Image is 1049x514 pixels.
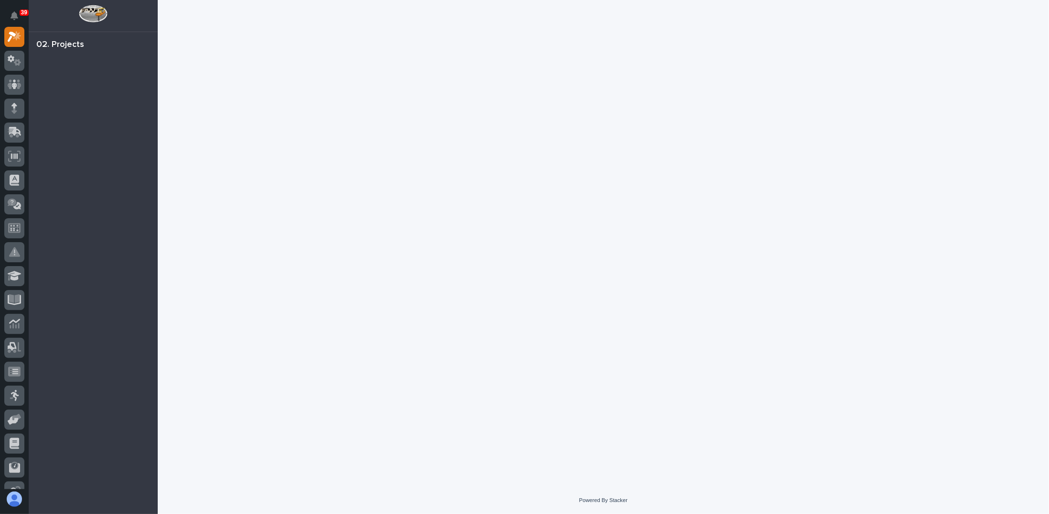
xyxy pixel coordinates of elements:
[4,489,24,509] button: users-avatar
[36,40,84,50] div: 02. Projects
[21,9,27,16] p: 39
[79,5,107,22] img: Workspace Logo
[12,11,24,27] div: Notifications39
[4,6,24,26] button: Notifications
[579,497,627,503] a: Powered By Stacker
